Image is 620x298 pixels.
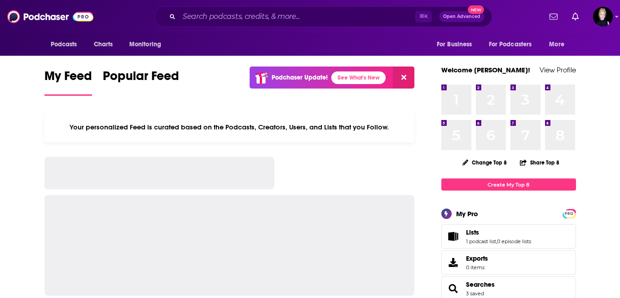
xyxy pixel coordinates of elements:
button: Show profile menu [593,7,613,27]
a: Charts [88,36,119,53]
span: For Business [437,38,472,51]
span: Popular Feed [103,68,179,89]
span: Exports [444,256,462,269]
button: open menu [543,36,576,53]
button: open menu [44,36,89,53]
span: Charts [94,38,113,51]
a: 1 podcast list [466,238,496,245]
a: Searches [444,282,462,295]
a: 0 episode lists [497,238,531,245]
a: Create My Top 8 [441,178,576,191]
span: For Podcasters [489,38,532,51]
span: , [496,238,497,245]
p: Podchaser Update! [272,74,328,81]
a: PRO [564,210,575,217]
a: Popular Feed [103,68,179,96]
span: Lists [466,228,479,236]
button: Change Top 8 [457,157,513,168]
span: Logged in as Passell [593,7,613,27]
a: Lists [444,230,462,243]
div: Search podcasts, credits, & more... [154,6,492,27]
span: 0 items [466,264,488,271]
a: Lists [466,228,531,236]
span: Monitoring [129,38,161,51]
span: Open Advanced [443,14,480,19]
button: Share Top 8 [519,154,560,171]
a: See What's New [331,71,386,84]
a: Welcome [PERSON_NAME]! [441,66,530,74]
img: User Profile [593,7,613,27]
a: Exports [441,250,576,275]
a: View Profile [540,66,576,74]
a: Searches [466,280,495,289]
input: Search podcasts, credits, & more... [179,9,415,24]
img: Podchaser - Follow, Share and Rate Podcasts [7,8,93,25]
button: Open AdvancedNew [439,11,484,22]
span: Exports [466,254,488,262]
span: New [468,5,484,14]
button: open menu [431,36,484,53]
span: More [549,38,564,51]
a: Show notifications dropdown [546,9,561,24]
a: My Feed [44,68,92,96]
span: ⌘ K [415,11,432,22]
span: Lists [441,224,576,249]
button: open menu [483,36,545,53]
a: Show notifications dropdown [568,9,582,24]
button: open menu [123,36,173,53]
a: 3 saved [466,290,484,297]
span: My Feed [44,68,92,89]
span: Podcasts [51,38,77,51]
div: My Pro [456,209,478,218]
div: Your personalized Feed is curated based on the Podcasts, Creators, Users, and Lists that you Follow. [44,112,415,142]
